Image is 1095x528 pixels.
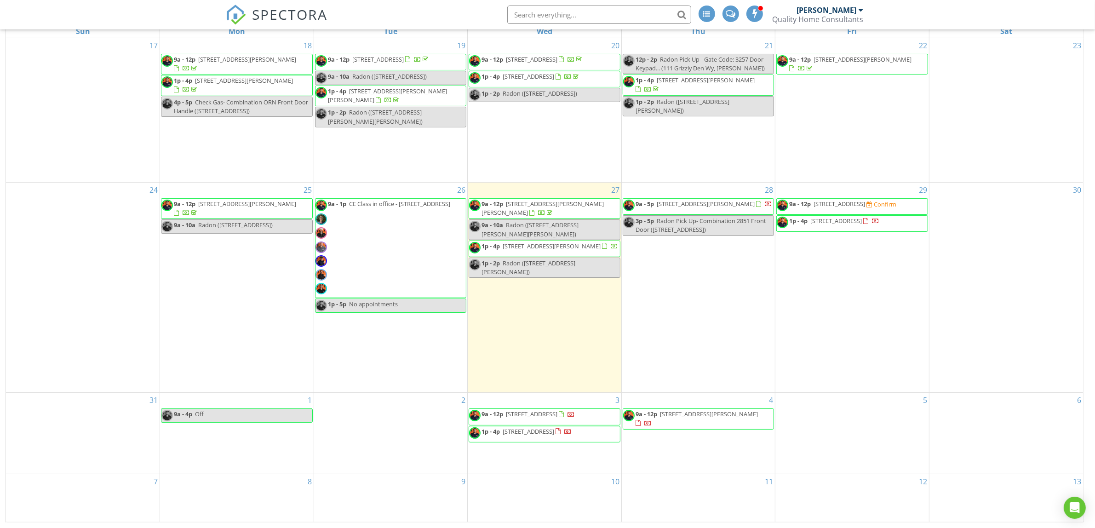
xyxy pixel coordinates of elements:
td: Go to September 3, 2025 [468,393,622,474]
td: Go to August 20, 2025 [468,38,622,183]
td: Go to August 28, 2025 [621,183,775,393]
a: 9a - 12p [STREET_ADDRESS] [482,410,575,418]
img: 0b7a68672.jpg [315,200,327,211]
a: 9a - 12p [STREET_ADDRESS][PERSON_NAME] [789,55,912,72]
span: Radon ([STREET_ADDRESS][PERSON_NAME][PERSON_NAME]) [328,108,423,125]
td: Go to August 18, 2025 [160,38,314,183]
td: Go to September 8, 2025 [160,474,314,522]
td: Go to August 26, 2025 [314,183,468,393]
img: 0b7a68672.jpg [469,259,481,270]
a: 9a - 5p [STREET_ADDRESS][PERSON_NAME] [623,198,774,215]
div: Quality Home Consultants [773,15,864,24]
span: [STREET_ADDRESS] [810,217,862,225]
img: 0b7a68292.jpg [315,227,327,239]
a: Go to September 12, 2025 [917,474,929,489]
a: 1p - 4p [STREET_ADDRESS][PERSON_NAME] [161,75,313,96]
span: 9a - 10a [328,72,350,80]
span: 9a - 12p [174,55,195,63]
span: 9a - 12p [636,410,657,418]
a: Go to September 13, 2025 [1071,474,1083,489]
span: [STREET_ADDRESS][PERSON_NAME] [657,200,755,208]
span: Radon ([STREET_ADDRESS]) [352,72,427,80]
img: 0b7a68672.jpg [161,200,173,211]
span: 9a - 1p [328,200,346,208]
td: Go to September 2, 2025 [314,393,468,474]
span: 1p - 5p [328,300,346,308]
a: 9a - 1p CE Class in office - [STREET_ADDRESS] [328,200,452,208]
span: SPECTORA [252,5,328,24]
a: 1p - 4p [STREET_ADDRESS][PERSON_NAME] [636,76,755,93]
a: Go to September 5, 2025 [921,393,929,407]
img: 0b7a68672.jpg [161,98,173,109]
td: Go to August 30, 2025 [929,183,1083,393]
a: 1p - 4p [STREET_ADDRESS][PERSON_NAME][PERSON_NAME] [328,87,447,104]
span: 1p - 2p [328,108,346,116]
span: Radon ([STREET_ADDRESS][PERSON_NAME]) [636,98,729,115]
a: Go to September 3, 2025 [613,393,621,407]
a: Saturday [998,25,1014,38]
img: 0b7a68672.jpg [777,200,788,211]
span: 9a - 10a [174,221,195,229]
td: Go to September 11, 2025 [621,474,775,522]
a: 9a - 12p [STREET_ADDRESS] [469,408,620,425]
td: Go to September 6, 2025 [929,393,1083,474]
a: 1p - 4p [STREET_ADDRESS] [469,71,620,87]
a: 1p - 4p [STREET_ADDRESS] [482,427,572,436]
img: 0b7a68672.jpg [315,72,327,84]
td: Go to September 1, 2025 [160,393,314,474]
span: 1p - 2p [482,89,500,98]
a: 9a - 12p [STREET_ADDRESS][PERSON_NAME] [161,54,313,75]
span: 9a - 4p [174,410,192,418]
a: 9a - 1p CE Class in office - [STREET_ADDRESS] [315,198,467,298]
span: [STREET_ADDRESS][PERSON_NAME] [660,410,758,418]
img: 0b7a68672.jpg [469,410,481,421]
img: 0b7a68672.jpg [315,87,327,98]
img: 0b7a68672.jpg [623,410,635,421]
span: 1p - 4p [482,72,500,80]
a: Go to August 22, 2025 [917,38,929,53]
a: Go to August 17, 2025 [148,38,160,53]
td: Go to September 4, 2025 [621,393,775,474]
td: Go to September 12, 2025 [775,474,929,522]
img: 0b7a68562.jpg [315,241,327,253]
span: 9a - 12p [482,55,503,63]
span: [STREET_ADDRESS] [503,427,554,436]
a: Go to September 2, 2025 [459,393,467,407]
a: Go to September 11, 2025 [763,474,775,489]
span: [STREET_ADDRESS][PERSON_NAME] [198,55,296,63]
span: Radon ([STREET_ADDRESS][PERSON_NAME][PERSON_NAME]) [482,221,579,238]
span: Radon ([STREET_ADDRESS][PERSON_NAME]) [482,259,575,276]
a: 1p - 4p [STREET_ADDRESS] [789,217,879,225]
td: Go to August 23, 2025 [929,38,1083,183]
a: 9a - 12p [STREET_ADDRESS][PERSON_NAME] [776,54,928,75]
span: 9a - 12p [328,55,350,63]
div: Open Intercom Messenger [1064,497,1086,519]
a: 9a - 12p [STREET_ADDRESS][PERSON_NAME] [174,55,296,72]
input: Search everything... [507,6,691,24]
a: Go to September 4, 2025 [767,393,775,407]
a: 1p - 4p [STREET_ADDRESS] [469,426,620,442]
span: 9a - 12p [482,410,503,418]
img: 0b7a68672.jpg [623,200,635,211]
a: 9a - 12p [STREET_ADDRESS][PERSON_NAME] [161,198,313,219]
span: [STREET_ADDRESS] [506,410,557,418]
img: 0b7a68672.jpg [469,72,481,84]
a: Go to August 18, 2025 [302,38,314,53]
span: [STREET_ADDRESS][PERSON_NAME][PERSON_NAME] [328,87,447,104]
a: Go to August 21, 2025 [763,38,775,53]
a: 9a - 12p [STREET_ADDRESS] Confirm [776,198,928,215]
img: 0b7a68672.jpg [315,108,327,120]
a: 9a - 5p [STREET_ADDRESS][PERSON_NAME] [636,200,772,208]
a: 9a - 12p [STREET_ADDRESS] [789,200,866,208]
span: [STREET_ADDRESS][PERSON_NAME] [814,55,912,63]
td: Go to August 27, 2025 [468,183,622,393]
span: No appointments [349,300,398,308]
span: [STREET_ADDRESS][PERSON_NAME] [503,242,601,250]
span: 1p - 4p [174,76,192,85]
a: Go to September 6, 2025 [1075,393,1083,407]
td: Go to September 10, 2025 [468,474,622,522]
span: [STREET_ADDRESS] [814,200,865,208]
span: [STREET_ADDRESS][PERSON_NAME] [657,76,755,84]
a: 9a - 12p [STREET_ADDRESS][PERSON_NAME][PERSON_NAME] [469,198,620,219]
span: [STREET_ADDRESS] [503,72,554,80]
